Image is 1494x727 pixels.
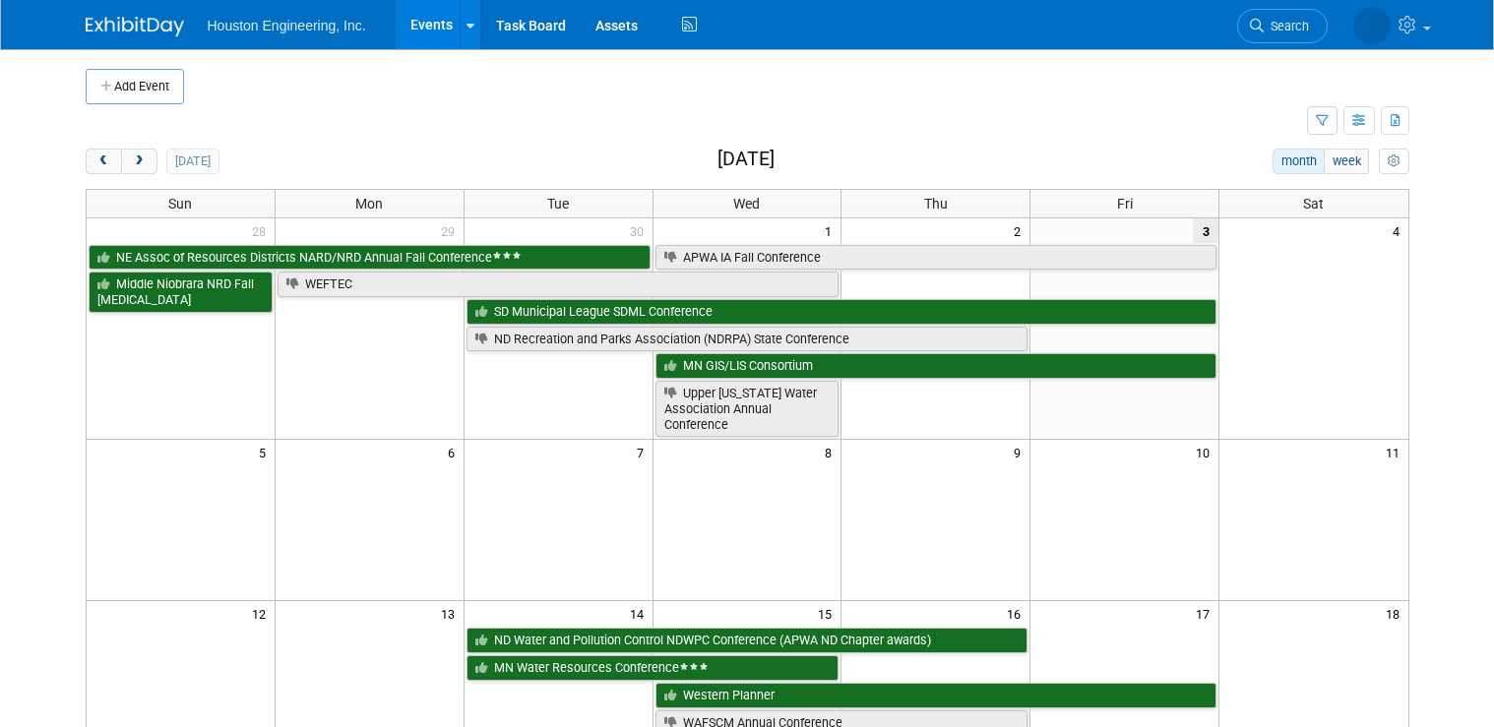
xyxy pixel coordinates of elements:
[278,272,840,297] a: WEFTEC
[628,601,653,626] span: 14
[86,149,122,174] button: prev
[1012,218,1029,243] span: 2
[1303,196,1324,212] span: Sat
[1005,601,1029,626] span: 16
[467,327,1028,352] a: ND Recreation and Parks Association (NDRPA) State Conference
[250,601,275,626] span: 12
[166,149,218,174] button: [DATE]
[1353,7,1391,44] img: Heidi Joarnt
[355,196,383,212] span: Mon
[717,149,775,170] h2: [DATE]
[1384,440,1408,464] span: 11
[121,149,157,174] button: next
[1379,149,1408,174] button: myCustomButton
[655,683,1217,708] a: Western Planner
[655,245,1217,271] a: APWA IA Fall Conference
[655,353,1217,379] a: MN GIS/LIS Consortium
[89,272,273,312] a: Middle Niobrara NRD Fall [MEDICAL_DATA]
[1264,19,1309,33] span: Search
[467,299,1216,325] a: SD Municipal League SDML Conference
[439,218,464,243] span: 29
[1194,440,1218,464] span: 10
[250,218,275,243] span: 28
[467,628,1028,653] a: ND Water and Pollution Control NDWPC Conference (APWA ND Chapter awards)
[823,218,840,243] span: 1
[1384,601,1408,626] span: 18
[208,18,366,33] span: Houston Engineering, Inc.
[1388,155,1401,168] i: Personalize Calendar
[1193,218,1218,243] span: 3
[635,440,653,464] span: 7
[86,69,184,104] button: Add Event
[733,196,760,212] span: Wed
[1237,9,1328,43] a: Search
[1391,218,1408,243] span: 4
[1324,149,1369,174] button: week
[439,601,464,626] span: 13
[1012,440,1029,464] span: 9
[823,440,840,464] span: 8
[1194,601,1218,626] span: 17
[467,655,840,681] a: MN Water Resources Conference
[816,601,840,626] span: 15
[89,245,651,271] a: NE Assoc of Resources Districts NARD/NRD Annual Fall Conference
[924,196,948,212] span: Thu
[257,440,275,464] span: 5
[1117,196,1133,212] span: Fri
[168,196,192,212] span: Sun
[446,440,464,464] span: 6
[547,196,569,212] span: Tue
[655,381,840,437] a: Upper [US_STATE] Water Association Annual Conference
[1273,149,1325,174] button: month
[86,17,184,36] img: ExhibitDay
[628,218,653,243] span: 30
